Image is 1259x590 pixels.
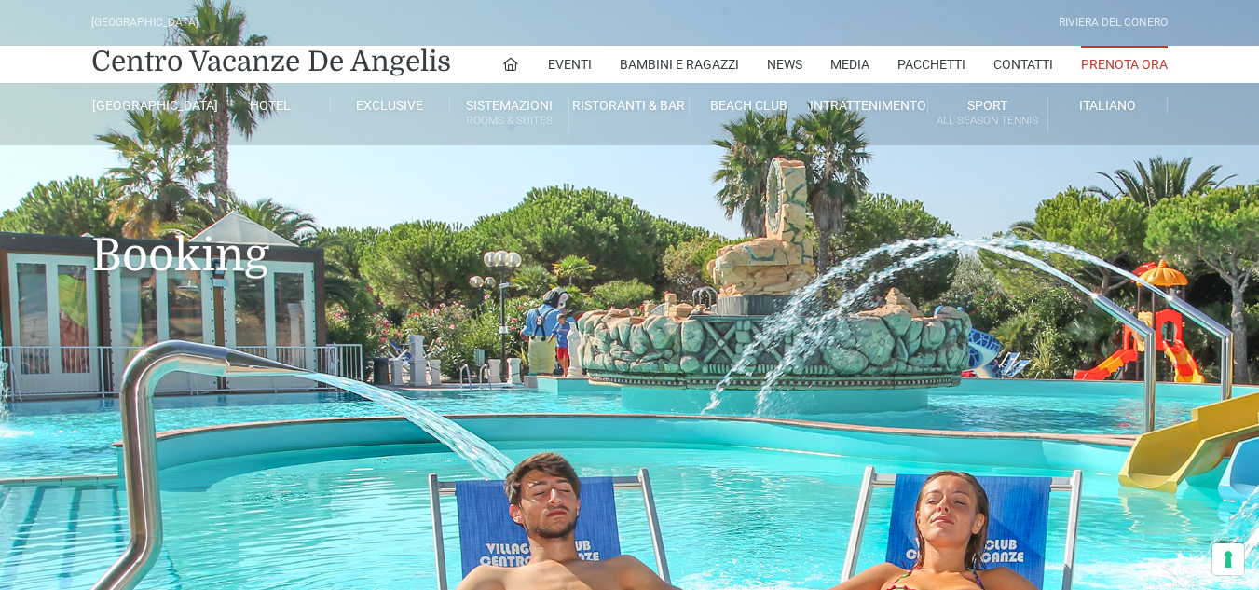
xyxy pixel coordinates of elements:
[211,97,330,114] a: Hotel
[767,46,802,83] a: News
[928,112,1047,130] small: All Season Tennis
[450,97,569,131] a: SistemazioniRooms & Suites
[690,97,809,114] a: Beach Club
[1079,98,1136,113] span: Italiano
[1059,14,1168,32] div: Riviera Del Conero
[91,145,1168,309] h1: Booking
[91,14,198,32] div: [GEOGRAPHIC_DATA]
[1212,543,1244,575] button: Le tue preferenze relative al consenso per le tecnologie di tracciamento
[1081,46,1168,83] a: Prenota Ora
[91,97,211,114] a: [GEOGRAPHIC_DATA]
[569,97,689,114] a: Ristoranti & Bar
[620,46,739,83] a: Bambini e Ragazzi
[91,43,451,80] a: Centro Vacanze De Angelis
[450,112,568,130] small: Rooms & Suites
[548,46,592,83] a: Eventi
[897,46,965,83] a: Pacchetti
[928,97,1047,131] a: SportAll Season Tennis
[331,97,450,114] a: Exclusive
[809,97,928,114] a: Intrattenimento
[1048,97,1168,114] a: Italiano
[830,46,869,83] a: Media
[993,46,1053,83] a: Contatti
